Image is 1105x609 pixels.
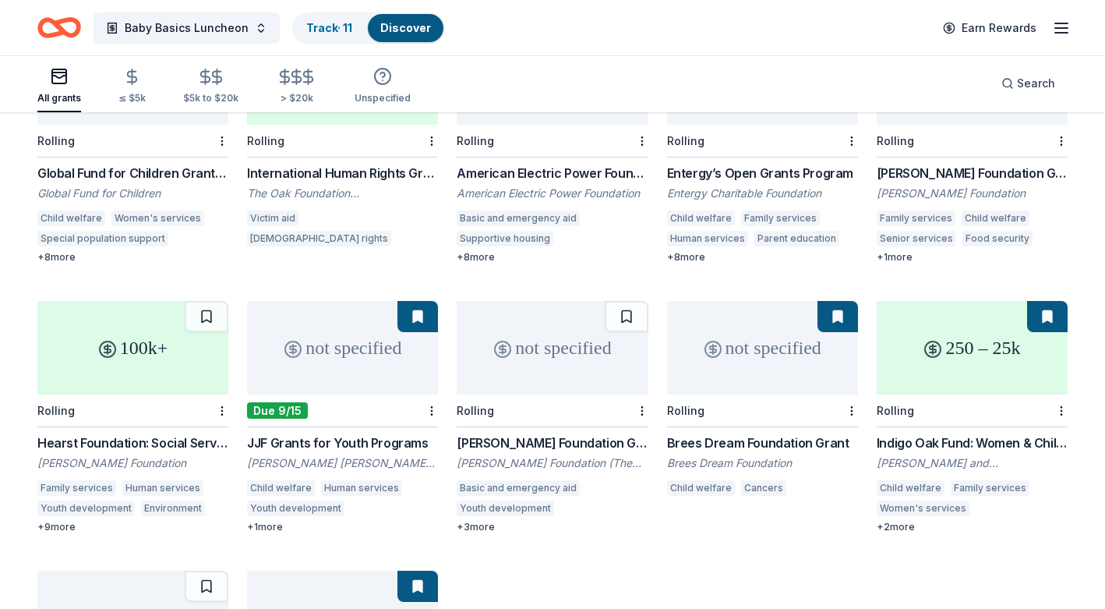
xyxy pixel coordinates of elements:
div: Human services [667,231,748,246]
div: Senior services [560,501,640,516]
div: JJF Grants for Youth Programs [247,434,438,452]
div: + 1 more [247,521,438,533]
div: Child welfare [877,480,944,496]
a: Track· 11 [306,21,352,34]
div: Rolling [877,134,914,147]
div: Rolling [247,134,284,147]
div: Senior services [877,231,956,246]
button: Track· 11Discover [292,12,445,44]
div: Women's rights [976,501,1054,516]
div: Child welfare [37,211,105,226]
div: Unspecified [355,92,411,104]
div: Youth development [247,501,344,516]
div: [DEMOGRAPHIC_DATA] rights [247,231,391,246]
a: Home [37,9,81,46]
button: Unspecified [355,61,411,112]
div: [PERSON_NAME] Foundation [37,455,228,471]
a: 25k+RollingInternational Human Rights Grant ProgrammeThe Oak Foundation [GEOGRAPHIC_DATA]Victim a... [247,31,438,251]
div: + 8 more [37,251,228,264]
div: Family services [951,480,1029,496]
a: Discover [380,21,431,34]
div: + 8 more [667,251,858,264]
div: Youth development [457,501,554,516]
div: Cancers [741,480,786,496]
div: Entergy’s Open Grants Program [667,164,858,182]
div: Rolling [877,404,914,417]
div: 100k+ [37,301,228,395]
div: [PERSON_NAME] Foundation Grant [457,434,648,452]
div: Environment [141,501,205,516]
div: Rolling [37,134,75,147]
span: Baby Basics Luncheon [125,19,249,37]
div: + 3 more [457,521,648,533]
div: Global Fund for Children [37,186,228,201]
div: Victim aid [247,211,298,226]
div: Hearst Foundation: Social Service Grant [37,434,228,452]
button: All grants [37,61,81,112]
div: Basic and emergency aid [457,480,580,496]
div: Rolling [667,134,704,147]
div: International Human Rights Grant Programme [247,164,438,182]
div: Human services [122,480,203,496]
div: Indigo Oak Fund: Women & Children's Issues [877,434,1068,452]
div: Child welfare [962,211,1029,226]
a: not specifiedRollingAmerican Electric Power Foundation GrantsAmerican Electric Power FoundationBa... [457,31,648,264]
div: American Electric Power Foundation Grants [457,164,648,182]
a: not specifiedRollingGlobal Fund for Children Grants: Become a PartnerGlobal Fund for ChildrenChil... [37,31,228,264]
button: Baby Basics Luncheon [94,12,280,44]
div: > $20k [276,92,317,104]
a: 250 – 25kRollingIndigo Oak Fund: Women & Children's Issues[PERSON_NAME] and [PERSON_NAME] Family ... [877,301,1068,533]
div: All grants [37,92,81,104]
div: + 1 more [877,251,1068,264]
button: Search [989,68,1068,99]
div: + 2 more [877,521,1068,533]
div: Basic and emergency aid [457,211,580,226]
div: [PERSON_NAME] [PERSON_NAME] Foundation [247,455,438,471]
button: ≤ $5k [118,62,146,112]
div: STEM education [560,231,641,246]
div: Parent education [754,231,839,246]
div: 250 – 25k [877,301,1068,395]
div: + 8 more [457,251,648,264]
div: Brees Dream Foundation Grant [667,434,858,452]
div: ≤ $5k [118,92,146,104]
div: [PERSON_NAME] and [PERSON_NAME] Family Foundation [877,455,1068,471]
div: Rolling [37,404,75,417]
div: Global Fund for Children Grants: Become a Partner [37,164,228,182]
div: [PERSON_NAME] Foundation Grant [877,164,1068,182]
a: not specifiedDue 9/15JJF Grants for Youth Programs[PERSON_NAME] [PERSON_NAME] FoundationChild wel... [247,301,438,533]
div: Family services [741,211,820,226]
div: Rolling [457,134,494,147]
div: $5k to $20k [183,92,238,104]
a: Earn Rewards [934,14,1046,42]
a: not specifiedRollingBrees Dream Foundation GrantBrees Dream FoundationChild welfareCancers [667,301,858,501]
div: Women's services [877,501,969,516]
a: not specifiedRolling[PERSON_NAME] Foundation Grant[PERSON_NAME] Foundation (The [PERSON_NAME] Fou... [457,301,648,533]
div: Human services [321,480,402,496]
button: > $20k [276,62,317,112]
div: not specified [247,301,438,395]
div: Food security [962,231,1033,246]
button: $5k to $20k [183,62,238,112]
div: Due 9/15 [247,402,308,419]
a: not specifiedRollingEntergy’s Open Grants ProgramEntergy Charitable FoundationChild welfareFamily... [667,31,858,264]
div: Entergy Charitable Foundation [667,186,858,201]
div: The Oak Foundation [GEOGRAPHIC_DATA] [247,186,438,201]
div: [PERSON_NAME] Foundation [877,186,1068,201]
div: Youth development [37,501,135,516]
div: Family services [877,211,955,226]
span: Search [1017,74,1055,93]
div: not specified [667,301,858,395]
div: American Electric Power Foundation [457,186,648,201]
div: Child welfare [667,480,735,496]
div: Brees Dream Foundation [667,455,858,471]
div: Rolling [667,404,704,417]
div: Child welfare [667,211,735,226]
div: Family services [37,480,116,496]
div: not specified [457,301,648,395]
div: [PERSON_NAME] Foundation (The [PERSON_NAME] Foundation) [457,455,648,471]
a: 100k+RollingHearst Foundation: Social Service Grant[PERSON_NAME] FoundationFamily servicesHuman s... [37,301,228,533]
div: Child welfare [247,480,315,496]
div: Supportive housing [457,231,553,246]
div: Special population support [37,231,168,246]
